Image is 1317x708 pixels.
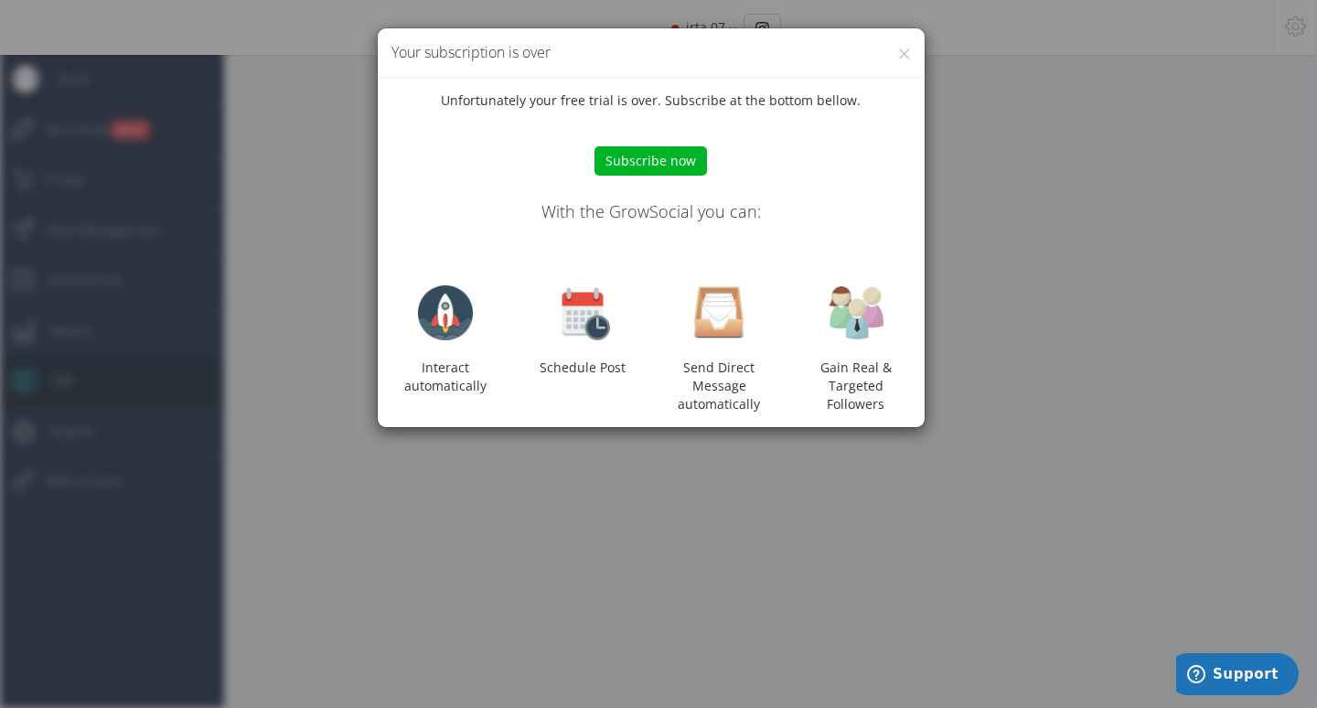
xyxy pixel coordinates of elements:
img: rocket-128.png [418,285,473,340]
h4: Your subscription is over [391,42,911,63]
div: Interact automatically [378,285,515,395]
button: Subscribe now [594,146,707,176]
div: Unfortunately your free trial is over. Subscribe at the bottom bellow. [378,91,925,413]
img: users.png [829,285,883,340]
button: × [897,41,911,66]
img: calendar-clock-128.png [555,285,610,340]
h4: With the GrowSocial you can: [391,203,911,221]
div: Send Direct Message automatically [651,285,788,413]
iframe: Opens a widget where you can find more information [1176,653,1299,699]
img: inbox.png [691,285,746,340]
div: Schedule Post [514,285,651,377]
div: Gain Real & Targeted Followers [787,359,925,413]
